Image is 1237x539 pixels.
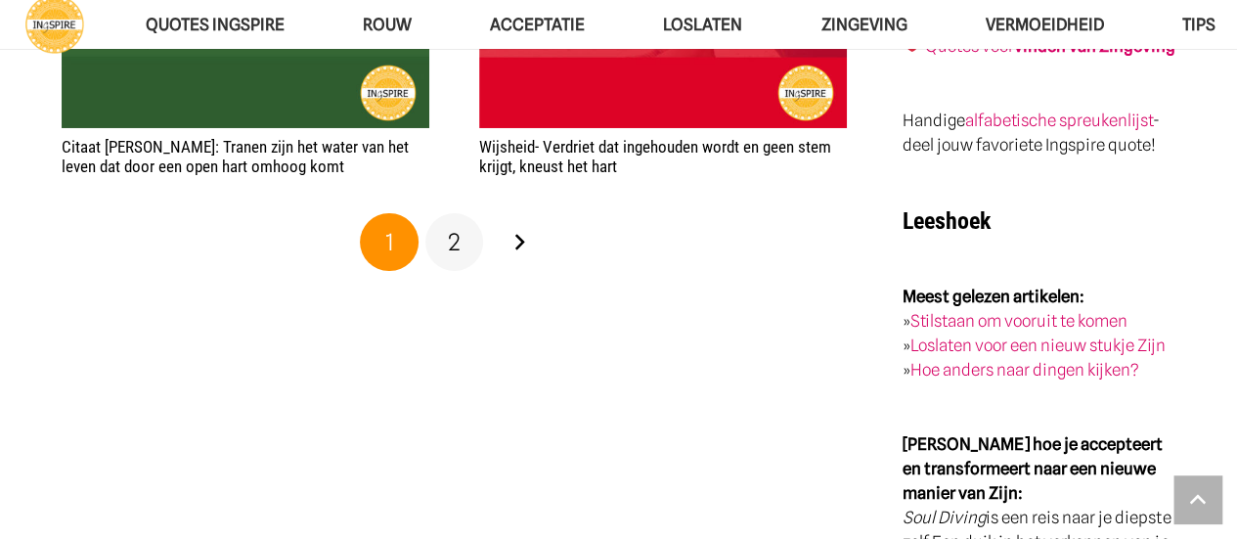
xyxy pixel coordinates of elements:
span: VERMOEIDHEID [985,15,1103,34]
a: Terug naar top [1173,475,1222,524]
span: Zingeving [820,15,906,34]
a: Citaat [PERSON_NAME]: Tranen zijn het water van het leven dat door een open hart omhoog komt [62,137,409,176]
span: ROUW [363,15,412,34]
a: Quotes voorvinden van Zingeving [925,36,1175,56]
a: alfabetische spreukenlijst [965,111,1153,130]
span: QUOTES INGSPIRE [146,15,285,34]
a: Hoe anders naar dingen kijken? [910,360,1139,380]
strong: Meest gelezen artikelen: [903,287,1084,306]
em: Soul Diving [903,508,986,527]
strong: vinden van Zingeving [1014,36,1175,56]
strong: Leeshoek [903,207,991,235]
span: Acceptatie [490,15,585,34]
strong: [PERSON_NAME] hoe je accepteert en transformeert naar een nieuwe manier van Zijn: [903,434,1163,503]
p: Handige - deel jouw favoriete Ingspire quote! [903,109,1175,157]
a: Pagina 2 [425,213,484,272]
a: Stilstaan om vooruit te komen [910,311,1127,331]
a: Loslaten voor een nieuw stukje Zijn [910,336,1166,355]
a: Wijsheid- Verdriet dat ingehouden wordt en geen stem krijgt, kneust het hart [479,137,831,176]
span: Loslaten [663,15,742,34]
span: 1 [385,228,394,256]
span: Pagina 1 [360,213,419,272]
span: 2 [448,228,461,256]
p: » » » [903,285,1175,382]
span: TIPS [1181,15,1215,34]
